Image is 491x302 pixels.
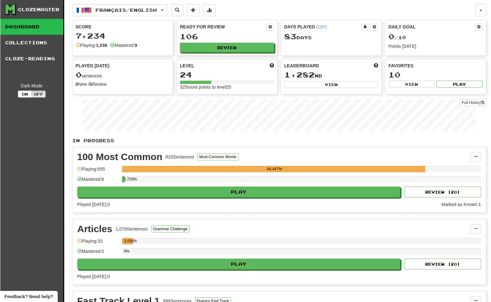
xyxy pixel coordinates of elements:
strong: 0 [76,82,78,87]
button: Français/English [72,4,168,16]
button: On [18,91,32,98]
span: 0 [76,70,82,79]
button: Review [180,43,274,52]
span: Leaderboard [284,63,319,69]
div: 84.447% [124,166,425,172]
strong: 1,038 [96,43,107,48]
div: New / Review [76,81,170,87]
div: Day s [284,33,379,41]
button: Play [436,81,483,88]
div: Daily Goal [388,24,475,31]
div: 0.729% [124,176,125,182]
button: View [388,81,435,88]
div: 1,079 Sentences [116,226,148,232]
div: sentences [76,71,170,79]
div: Playing: 695 [77,166,119,176]
button: Play [77,259,401,269]
div: Score [76,24,170,30]
div: 823 Sentences [165,154,194,160]
button: Grammar Challenge [151,225,189,232]
div: 325 more points to level 25 [180,84,274,90]
a: Collections [0,35,63,51]
span: Score more points to level up [270,63,274,69]
button: Add sentence to collection [187,4,200,16]
div: Dark Mode [5,83,58,89]
p: In Progress [72,137,486,144]
div: 24 [180,71,274,79]
a: (CDT) [316,25,326,29]
div: 100 Most Common [77,152,163,162]
span: 1,282 [284,70,315,79]
div: 7,234 [76,32,170,40]
div: Marked as Known: 1 [441,201,481,208]
button: Review (20) [404,187,481,197]
a: Cloze-Reading [0,51,63,67]
span: / 10 [388,35,406,40]
div: Days Played [284,24,362,30]
div: nd [284,71,379,79]
div: Mastered: [110,42,137,48]
div: Clozemaster [18,6,59,13]
div: 3.058% [124,238,133,244]
a: Full History [460,99,486,106]
button: View [284,81,379,88]
span: Played [DATE]: 0 [77,202,110,207]
span: 0 [388,32,395,41]
button: Off [32,91,46,98]
button: Search sentences [171,4,184,16]
span: Played [DATE] [76,63,110,69]
div: 10 [388,71,483,79]
span: Français / English [96,7,157,13]
span: This week in points, UTC [374,63,378,69]
div: Points [DATE] [388,43,483,49]
div: Ready for Review [180,24,266,30]
button: Review (20) [404,259,481,269]
span: Open feedback widget [4,293,53,300]
span: 83 [284,32,296,41]
strong: 9 [135,43,137,48]
div: Playing: 33 [77,238,119,248]
div: Articles [77,224,112,234]
a: Dashboard [0,19,63,35]
strong: 0 [89,82,92,87]
span: Level [180,63,194,69]
div: Favorites [388,63,483,69]
div: Playing: [76,42,107,48]
button: More stats [203,4,216,16]
div: Mastered: 6 [77,176,119,187]
div: 106 [180,33,274,41]
button: Most Common Words [197,153,238,160]
span: Played [DATE]: 0 [77,274,110,279]
button: Play [77,187,401,197]
div: Mastered: 0 [77,248,119,259]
